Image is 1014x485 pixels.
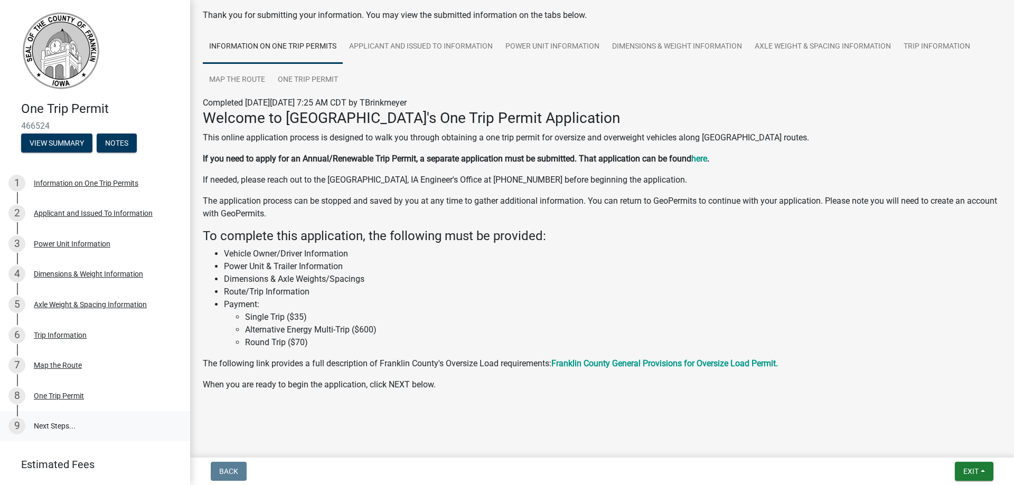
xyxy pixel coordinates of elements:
div: 7 [8,357,25,374]
strong: . [707,154,709,164]
li: Route/Trip Information [224,286,1001,298]
div: Axle Weight & Spacing Information [34,301,147,308]
a: Dimensions & Weight Information [606,30,748,64]
div: Information on One Trip Permits [34,179,138,187]
a: Trip Information [897,30,977,64]
div: Map the Route [34,362,82,369]
a: Applicant and Issued To Information [343,30,499,64]
a: Map the Route [203,63,271,97]
div: 6 [8,327,25,344]
li: Payment: [224,298,1001,349]
p: This online application process is designed to walk you through obtaining a one trip permit for o... [203,131,1001,144]
img: Franklin County, Iowa [21,11,100,90]
a: Information on One Trip Permits [203,30,343,64]
div: 1 [8,175,25,192]
p: The following link provides a full description of Franklin County's Oversize Load requirements: [203,357,1001,370]
li: Alternative Energy Multi-Trip ($600) [245,324,1001,336]
p: If needed, please reach out to the [GEOGRAPHIC_DATA], IA Engineer's Office at [PHONE_NUMBER] befo... [203,174,1001,186]
button: View Summary [21,134,92,153]
div: 2 [8,205,25,222]
div: 5 [8,296,25,313]
div: Applicant and Issued To Information [34,210,153,217]
div: 9 [8,417,25,434]
div: 8 [8,387,25,404]
strong: If you need to apply for an Annual/Renewable Trip Permit, a separate application must be submitte... [203,154,691,164]
div: Thank you for submitting your information. You may view the submitted information on the tabs below. [203,9,1001,22]
span: Completed [DATE][DATE] 7:25 AM CDT by TBrinkmeyer [203,98,407,108]
div: Power Unit Information [34,240,110,248]
button: Exit [955,462,993,481]
div: 4 [8,265,25,282]
span: 466524 [21,121,169,131]
div: Trip Information [34,331,87,339]
button: Back [211,462,247,481]
li: Vehicle Owner/Driver Information [224,248,1001,260]
li: Single Trip ($35) [245,311,1001,324]
div: 3 [8,235,25,252]
span: Back [219,467,238,476]
li: Dimensions & Axle Weights/Spacings [224,273,1001,286]
wm-modal-confirm: Summary [21,139,92,148]
h4: One Trip Permit [21,101,182,117]
h3: Welcome to [GEOGRAPHIC_DATA]'s One Trip Permit Application [203,109,1001,127]
a: Franklin County General Provisions for Oversize Load Permit. [551,358,778,368]
p: When you are ready to begin the application, click NEXT below. [203,378,1001,391]
li: Round Trip ($70) [245,336,1001,349]
a: here [691,154,707,164]
a: Power Unit Information [499,30,606,64]
li: Power Unit & Trailer Information [224,260,1001,273]
div: Dimensions & Weight Information [34,270,143,278]
a: Estimated Fees [8,454,173,475]
div: One Trip Permit [34,392,84,400]
wm-modal-confirm: Notes [97,139,137,148]
a: Axle Weight & Spacing Information [748,30,897,64]
a: One Trip Permit [271,63,344,97]
button: Notes [97,134,137,153]
h4: To complete this application, the following must be provided: [203,229,1001,244]
p: The application process can be stopped and saved by you at any time to gather additional informat... [203,195,1001,220]
span: Exit [963,467,979,476]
